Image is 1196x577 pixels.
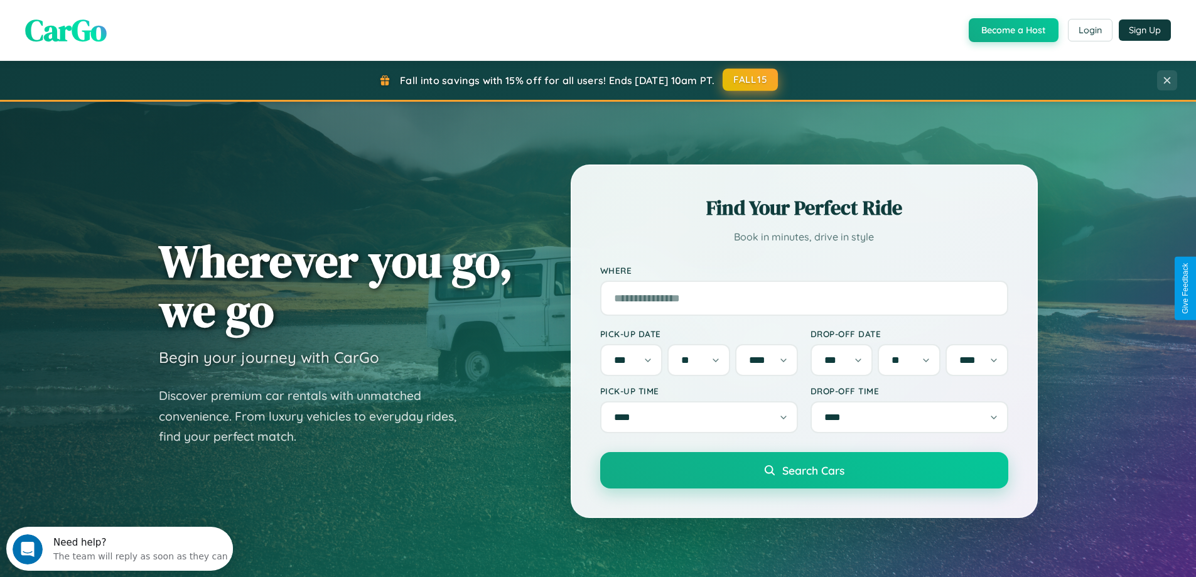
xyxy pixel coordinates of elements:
[811,328,1008,339] label: Drop-off Date
[6,527,233,571] iframe: Intercom live chat discovery launcher
[1068,19,1112,41] button: Login
[47,11,222,21] div: Need help?
[159,348,379,367] h3: Begin your journey with CarGo
[5,5,234,40] div: Open Intercom Messenger
[1119,19,1171,41] button: Sign Up
[600,228,1008,246] p: Book in minutes, drive in style
[13,534,43,564] iframe: Intercom live chat
[25,9,107,51] span: CarGo
[600,386,798,396] label: Pick-up Time
[400,74,714,87] span: Fall into savings with 15% off for all users! Ends [DATE] 10am PT.
[47,21,222,34] div: The team will reply as soon as they can
[159,386,473,447] p: Discover premium car rentals with unmatched convenience. From luxury vehicles to everyday rides, ...
[782,463,844,477] span: Search Cars
[600,194,1008,222] h2: Find Your Perfect Ride
[600,452,1008,488] button: Search Cars
[1181,263,1190,314] div: Give Feedback
[159,236,513,335] h1: Wherever you go, we go
[969,18,1059,42] button: Become a Host
[600,328,798,339] label: Pick-up Date
[600,265,1008,276] label: Where
[723,68,778,91] button: FALL15
[811,386,1008,396] label: Drop-off Time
